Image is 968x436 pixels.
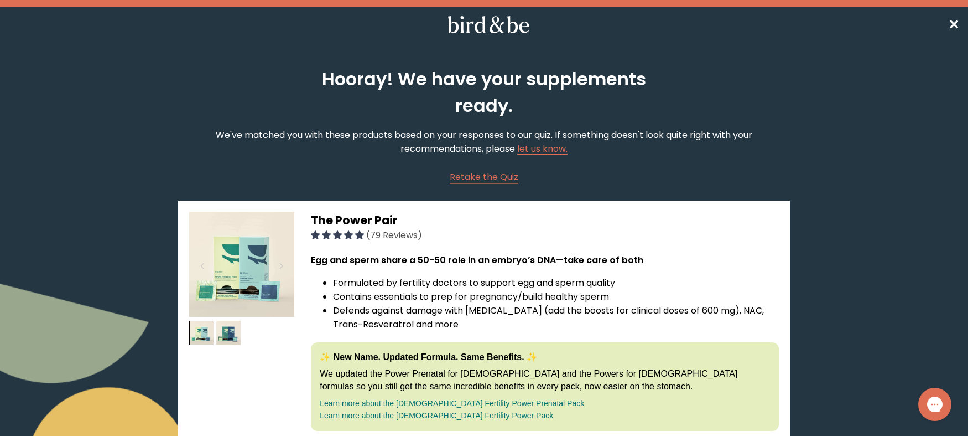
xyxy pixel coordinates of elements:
h2: Hooray! We have your supplements ready. [300,66,667,119]
span: (79 Reviews) [366,229,422,242]
span: 4.92 stars [311,229,366,242]
span: The Power Pair [311,212,398,228]
a: Learn more about the [DEMOGRAPHIC_DATA] Fertility Power Pack [320,411,553,420]
span: Retake the Quiz [450,171,518,183]
a: Learn more about the [DEMOGRAPHIC_DATA] Fertility Power Prenatal Pack [320,399,584,408]
a: ✕ [948,15,959,34]
img: thumbnail image [216,321,241,346]
p: We updated the Power Prenatal for [DEMOGRAPHIC_DATA] and the Powers for [DEMOGRAPHIC_DATA] formul... [320,368,770,393]
strong: ✨ New Name. Updated Formula. Same Benefits. ✨ [320,352,538,362]
li: Defends against damage with [MEDICAL_DATA] (add the boosts for clinical doses of 600 mg), NAC, Tr... [333,304,779,331]
a: Retake the Quiz [450,170,518,184]
img: thumbnail image [189,321,214,346]
img: thumbnail image [189,212,294,317]
strong: Egg and sperm share a 50-50 role in an embryo’s DNA—take care of both [311,254,643,266]
li: Contains essentials to prep for pregnancy/build healthy sperm [333,290,779,304]
p: We've matched you with these products based on your responses to our quiz. If something doesn't l... [178,128,790,156]
iframe: Gorgias live chat messenger [913,384,957,425]
a: let us know. [517,142,568,155]
li: Formulated by fertility doctors to support egg and sperm quality [333,276,779,290]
